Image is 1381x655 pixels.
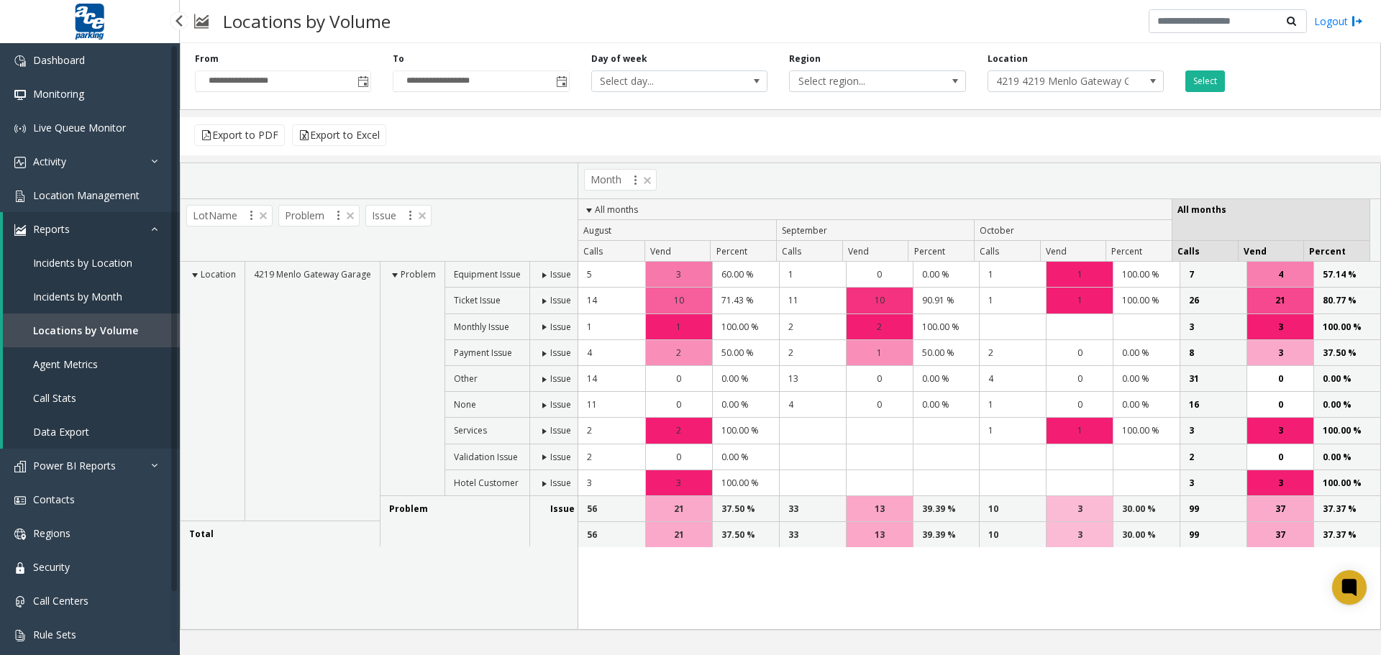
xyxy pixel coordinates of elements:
td: 39.39 % [913,496,980,522]
span: 21 [674,502,684,516]
td: 37.50 % [712,522,779,547]
td: 50.00 % [712,340,779,366]
span: Monthly Issue [454,321,509,333]
a: Incidents by Location [3,246,180,280]
span: Problem [389,503,428,515]
td: 100.00 % [1113,288,1180,313]
span: Agent Metrics [33,357,98,371]
a: Incidents by Month [3,280,180,313]
label: From [195,52,219,65]
span: Services [454,424,487,436]
td: 100.00 % [1113,418,1180,444]
span: Select day... [592,71,732,91]
img: 'icon' [14,89,26,101]
h3: Locations by Volume [216,4,398,39]
td: 0.00 % [1113,366,1180,392]
span: Reports [33,222,70,236]
span: Validation Issue [454,451,518,463]
label: Day of week [591,52,647,65]
span: Location Management [33,188,140,202]
span: Issue [550,398,571,411]
span: Other [454,372,478,385]
td: 100.00 % [1313,314,1380,340]
td: 30.00 % [1113,496,1180,522]
span: Toggle popup [355,71,370,91]
span: Total [189,528,214,540]
span: 0 [877,398,882,411]
th: Percent [710,241,776,262]
span: Incidents by Location [33,256,132,270]
td: 1 [979,392,1046,418]
span: 0 [676,372,681,385]
span: Payment Issue [454,347,512,359]
span: 2 [676,423,681,437]
span: 0 [1278,372,1283,385]
span: 3 [1077,502,1083,516]
td: 10 [979,496,1046,522]
td: 37.37 % [1313,496,1380,522]
span: 0 [1077,398,1083,411]
img: 'icon' [14,596,26,608]
span: 0 [877,267,882,281]
span: 0 [1278,398,1283,411]
th: Vend [842,241,908,262]
span: 37 [1275,502,1285,516]
span: Toggle popup [553,71,569,91]
a: Call Stats [3,381,180,415]
th: Percent [908,241,974,262]
span: Issue [365,205,432,226]
td: 0.00 % [913,262,980,288]
td: 0.00 % [1313,392,1380,418]
td: 50.00 % [913,340,980,366]
span: 3 [1278,346,1283,359]
th: All months [578,199,1172,221]
td: 100.00 % [712,470,779,496]
td: 2 [578,444,645,470]
td: 0.00 % [1313,366,1380,392]
td: 2 [779,314,846,340]
td: 14 [578,288,645,313]
span: Issue [550,477,571,489]
span: Power BI Reports [33,459,116,472]
td: 16 [1180,392,1246,418]
span: 3 [1278,423,1283,437]
span: 4219 Menlo Gateway Garage [254,268,371,280]
th: September [776,220,974,241]
span: 10 [674,293,684,307]
span: 2 [877,320,882,334]
img: 'icon' [14,123,26,134]
td: 10 [979,522,1046,547]
td: 0.00 % [913,366,980,392]
span: 4 [1278,267,1283,281]
span: 0 [676,450,681,464]
td: 3 [1180,314,1246,340]
span: Issue [550,372,571,385]
button: Export to PDF [194,124,285,146]
label: To [393,52,404,65]
span: Issue [550,424,571,436]
a: Logout [1314,14,1363,29]
label: Location [988,52,1028,65]
td: 30.00 % [1113,522,1180,547]
img: 'icon' [14,191,26,202]
td: 3 [578,470,645,496]
td: 0.00 % [712,366,779,392]
span: Ticket Issue [454,294,501,306]
span: 0 [1077,372,1083,385]
span: Select region... [790,71,930,91]
span: Issue [550,503,575,515]
span: 10 [875,293,885,307]
img: pageIcon [194,4,209,39]
th: Percent [1106,241,1172,262]
td: 37.50 % [1313,340,1380,366]
td: 100.00 % [712,418,779,444]
td: 2 [779,340,846,366]
img: 'icon' [14,224,26,236]
td: 0.00 % [1113,340,1180,366]
span: 1 [1077,267,1083,281]
th: Percent [1303,241,1369,262]
td: 1 [779,262,846,288]
th: October [974,220,1172,241]
img: logout [1352,14,1363,29]
span: LotName [186,205,273,226]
